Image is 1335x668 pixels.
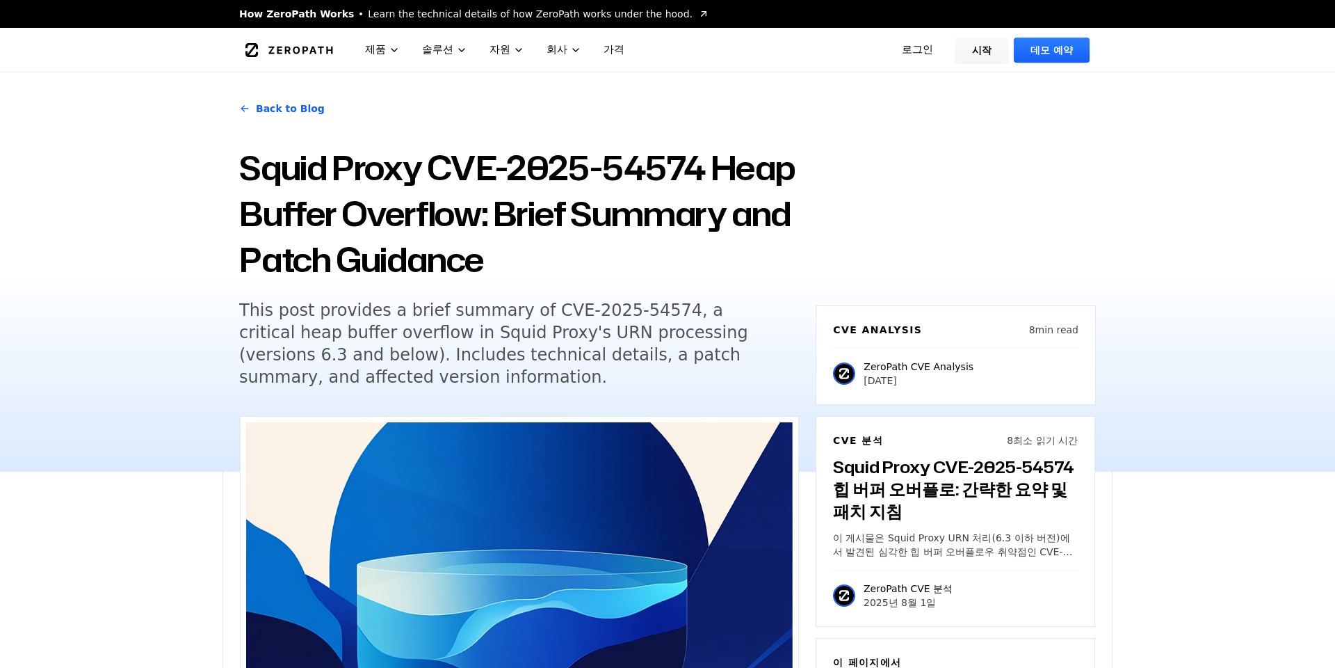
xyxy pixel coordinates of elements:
p: 2025년 8월 1일 [864,596,953,610]
h5: This post provides a brief summary of CVE-2025-54574, a critical heap buffer overflow in Squid Pr... [239,299,773,388]
button: 제품 [354,28,411,72]
p: 8 최소 읽기 시간 [1007,434,1078,447]
a: 가격 [592,28,636,72]
button: 자원 [478,28,535,72]
p: ZeroPath CVE 분석 [864,582,953,596]
img: ZeroPath CVE 분석 [833,584,855,607]
a: 로그인 [885,38,950,63]
a: 시작 [955,38,1008,63]
p: ZeroPath CVE Analysis [864,360,973,374]
button: 솔루션 [411,28,478,72]
h6: CVE Analysis [833,323,922,337]
a: How ZeroPath WorksLearn the technical details of how ZeroPath works under the hood. [239,7,709,21]
h6: CVE 분석 [833,434,883,447]
p: 8 min read [1029,323,1078,337]
nav: Global [222,28,1112,72]
a: Back to Blog [239,89,325,128]
p: 이 게시물은 Squid Proxy URN 처리(6.3 이하 버전)에서 발견된 심각한 힙 버퍼 오버플로우 취약점인 CVE-2025-54574에 [DATE] 간략한 요약을 제공합... [833,531,1078,559]
h1: Squid Proxy CVE-2025-54574 Heap Buffer Overflow: Brief Summary and Patch Guidance [239,145,799,283]
span: How ZeroPath Works [239,7,354,21]
img: ZeroPath CVE Analysis [833,363,855,385]
span: Learn the technical details of how ZeroPath works under the hood. [368,7,693,21]
button: 회사 [535,28,592,72]
h3: Squid Proxy CVE-2025-54574 힙 버퍼 오버플로: 간략한 요약 및 패치 지침 [833,456,1078,523]
a: 데모 예약 [1014,38,1090,63]
p: [DATE] [864,374,973,388]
